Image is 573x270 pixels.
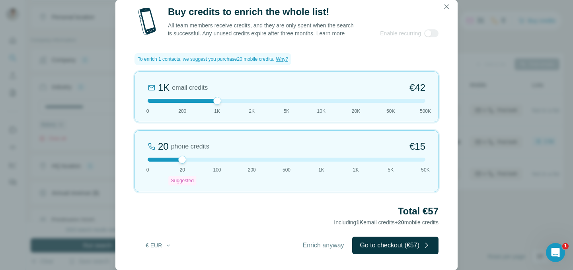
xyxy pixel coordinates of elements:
[214,108,220,115] span: 1K
[409,140,425,153] span: €15
[317,108,325,115] span: 10K
[171,142,209,151] span: phone credits
[316,30,345,37] a: Learn more
[146,166,149,174] span: 0
[213,166,221,174] span: 100
[248,166,256,174] span: 200
[388,166,394,174] span: 5K
[146,108,149,115] span: 0
[546,243,565,262] iframe: Intercom live chat
[318,166,324,174] span: 1K
[180,166,185,174] span: 20
[409,81,425,94] span: €42
[169,176,196,185] div: Suggested
[140,238,177,253] button: € EUR
[398,219,404,226] span: 20
[380,29,421,37] span: Enable recurring
[134,6,160,37] img: mobile-phone
[352,237,439,254] button: Go to checkout (€57)
[138,56,275,63] span: To enrich 1 contacts, we suggest you purchase 20 mobile credits .
[334,219,439,226] span: Including email credits + mobile credits
[295,237,352,254] button: Enrich anyway
[421,166,429,174] span: 50K
[386,108,395,115] span: 50K
[158,81,170,94] div: 1K
[158,140,169,153] div: 20
[249,108,255,115] span: 2K
[562,243,569,249] span: 1
[353,166,359,174] span: 2K
[276,56,288,62] span: Why?
[284,108,290,115] span: 5K
[420,108,431,115] span: 500K
[356,219,363,226] span: 1K
[303,241,344,250] span: Enrich anyway
[178,108,186,115] span: 200
[352,108,360,115] span: 20K
[283,166,290,174] span: 500
[172,83,208,93] span: email credits
[168,21,355,37] p: All team members receive credits, and they are only spent when the search is successful. Any unus...
[134,205,439,218] h2: Total €57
